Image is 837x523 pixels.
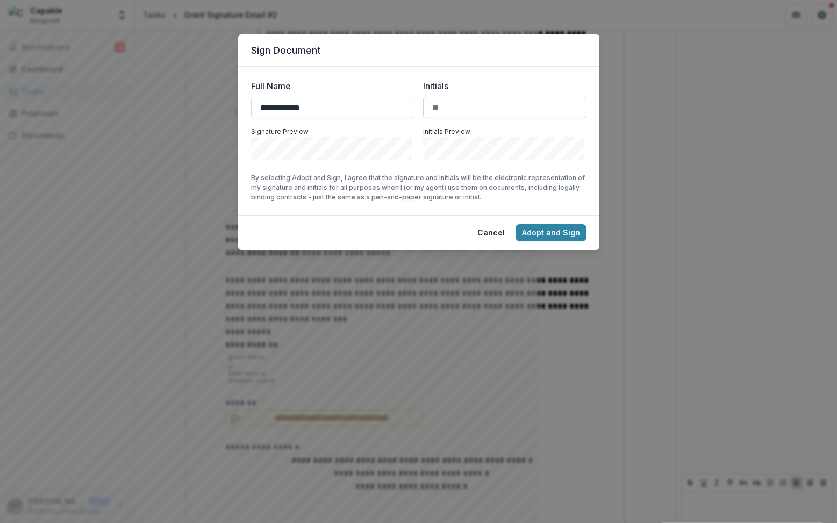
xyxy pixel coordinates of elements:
label: Initials [423,80,580,92]
header: Sign Document [238,34,599,67]
button: Adopt and Sign [516,224,586,241]
label: Full Name [251,80,408,92]
button: Cancel [471,224,511,241]
p: By selecting Adopt and Sign, I agree that the signature and initials will be the electronic repre... [251,173,586,202]
p: Initials Preview [423,127,586,137]
p: Signature Preview [251,127,414,137]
